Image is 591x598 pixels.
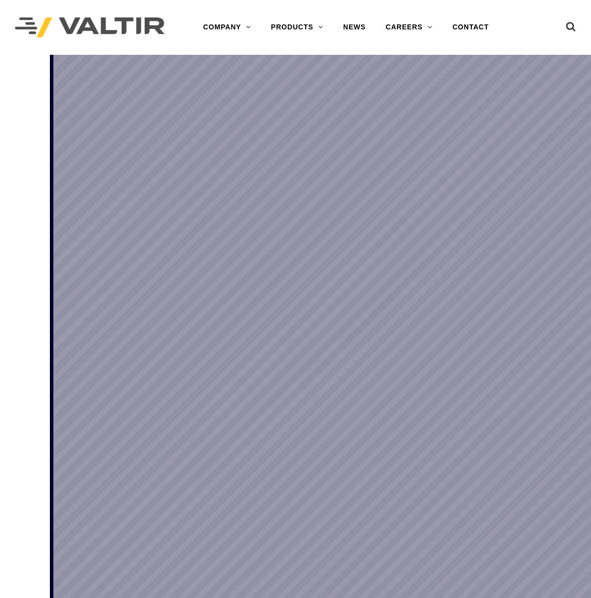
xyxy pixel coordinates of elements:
[15,17,165,38] img: Valtir
[376,17,442,37] a: CAREERS
[261,17,333,37] a: PRODUCTS
[442,17,499,37] a: CONTACT
[398,402,497,427] a: LEARN MORE
[333,17,376,37] a: NEWS
[193,17,261,37] a: COMPANY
